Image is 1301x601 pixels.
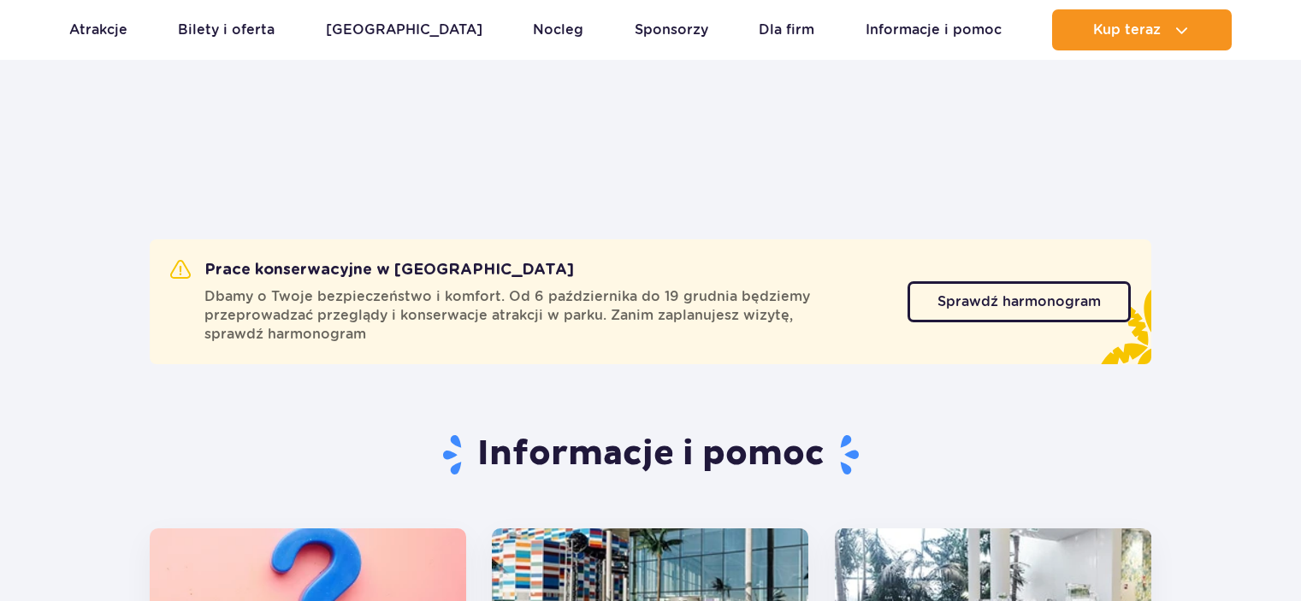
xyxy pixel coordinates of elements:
a: Sponsorzy [635,9,708,50]
a: Informacje i pomoc [866,9,1002,50]
span: Dbamy o Twoje bezpieczeństwo i komfort. Od 6 października do 19 grudnia będziemy przeprowadzać pr... [204,287,887,344]
a: Atrakcje [69,9,127,50]
h2: Prace konserwacyjne w [GEOGRAPHIC_DATA] [170,260,574,280]
a: Nocleg [533,9,583,50]
span: Sprawdź harmonogram [937,295,1101,309]
a: Dla firm [759,9,814,50]
button: Kup teraz [1052,9,1232,50]
a: Bilety i oferta [178,9,275,50]
h1: Informacje i pomoc [150,433,1151,477]
a: Sprawdź harmonogram [908,281,1131,322]
span: Kup teraz [1093,22,1161,38]
a: [GEOGRAPHIC_DATA] [326,9,482,50]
